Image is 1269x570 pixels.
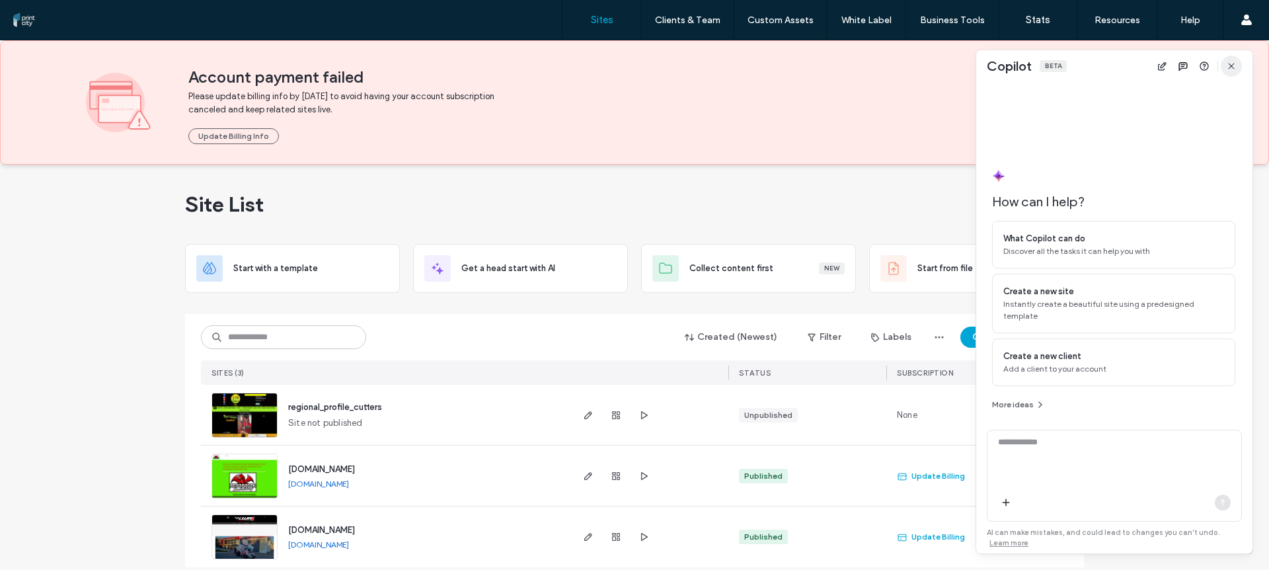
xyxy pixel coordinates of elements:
div: Collect content firstNew [641,244,856,293]
label: Business Tools [920,15,985,26]
div: Published [744,470,783,482]
a: Learn more [989,538,1028,548]
div: Start from fileBeta [869,244,1084,293]
button: Created (Newest) [673,327,789,348]
a: [DOMAIN_NAME] [288,540,349,550]
span: Create a new client [1003,350,1081,363]
span: Site not published [288,417,363,430]
span: How can I help? [992,193,1235,210]
span: Start with a template [233,262,318,275]
span: Update Billing [897,530,965,544]
label: Clients & Team [655,15,720,26]
span: None [897,409,917,422]
button: Update Billing Info [188,128,279,144]
div: Create a new clientAdd a client to your account [992,339,1235,386]
span: Discover all the tasks it can help you with [1003,245,1224,257]
label: Custom Assets [748,15,814,26]
span: Instantly create a beautiful site using a predesigned template [1003,298,1224,322]
label: Stats [1026,14,1050,26]
span: What Copilot can do [1003,232,1085,245]
span: Create a new site [1003,285,1074,298]
button: More ideas [992,397,1046,413]
div: Get a head start with AI [413,244,628,293]
span: STATUS [739,368,771,378]
button: Labels [859,327,923,348]
div: Start with a template [185,244,400,293]
span: Help [30,9,58,21]
div: New [819,263,845,274]
span: Site List [185,191,264,218]
a: [DOMAIN_NAME] [288,525,355,535]
a: [DOMAIN_NAME] [288,479,349,489]
label: Help [1180,15,1200,26]
span: SUBSCRIPTION [897,368,953,378]
span: Get a head start with AI [461,262,555,275]
span: Start from file [917,262,973,275]
div: Unpublished [744,409,792,421]
div: Create a new siteInstantly create a beautiful site using a predesigned template [992,274,1235,333]
div: Published [744,531,783,543]
span: Collect content first [689,262,773,275]
div: Beta [1040,60,1067,72]
span: SITES (3) [211,368,245,378]
span: AI can make mistakes, and could lead to changes you can’t undo. [987,528,1220,548]
span: Account payment failed [188,67,1183,87]
span: Copilot [987,58,1032,75]
span: Update Billing [897,469,965,483]
a: regional_profile_cutters [288,402,382,412]
label: Sites [591,14,613,26]
span: Add a client to your account [1003,363,1224,375]
button: Create New Site [960,327,1068,348]
button: Filter [794,327,854,348]
a: [DOMAIN_NAME] [288,464,355,474]
label: Resources [1095,15,1140,26]
div: What Copilot can doDiscover all the tasks it can help you with [992,221,1235,268]
span: Please update billing info by [DATE] to avoid having your account subscription canceled and keep ... [188,90,529,116]
label: White Label [841,15,892,26]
